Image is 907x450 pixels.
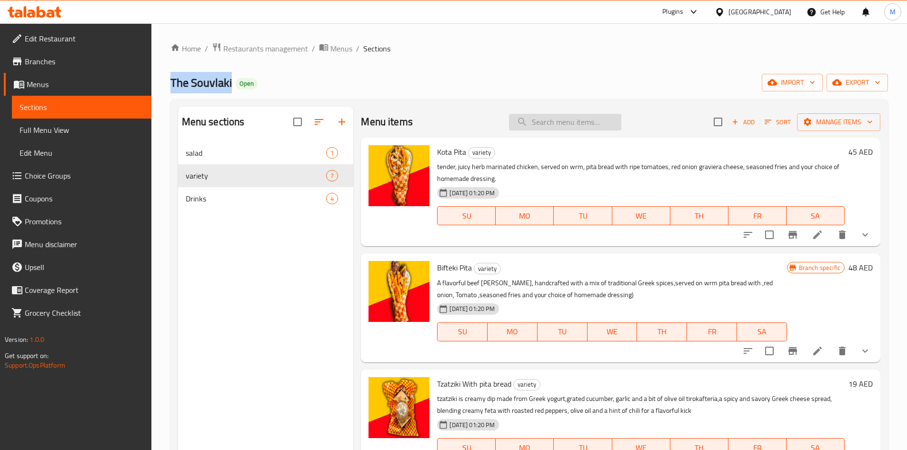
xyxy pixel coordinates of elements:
a: Menus [4,73,151,96]
p: tzatziki is creamy dip made from Greek yogurt,grated cucumber, garlic and a bit of olive oil tiro... [437,393,845,417]
button: FR [728,206,787,225]
span: [DATE] 01:20 PM [446,420,498,430]
li: / [205,43,208,54]
li: / [312,43,315,54]
span: [DATE] 01:20 PM [446,189,498,198]
div: items [326,193,338,204]
span: Coupons [25,193,144,204]
a: Coupons [4,187,151,210]
span: Open [236,80,258,88]
li: / [356,43,359,54]
span: Sections [363,43,390,54]
span: WE [616,209,667,223]
button: export [827,74,888,91]
span: Select section [708,112,728,132]
button: TH [670,206,728,225]
button: Manage items [797,113,880,131]
a: Support.OpsPlatform [5,359,65,371]
span: Sort sections [308,110,330,133]
span: Restaurants management [223,43,308,54]
span: Promotions [25,216,144,227]
a: Full Menu View [12,119,151,141]
button: TH [637,322,687,341]
span: SA [790,209,841,223]
img: Bifteki Pita [369,261,429,322]
button: Branch-specific-item [781,340,804,362]
span: Kota Pita [437,145,466,159]
button: Sort [762,115,793,130]
button: import [762,74,823,91]
span: Menu disclaimer [25,239,144,250]
span: variety [468,147,495,158]
span: Edit Menu [20,147,144,159]
a: Grocery Checklist [4,301,151,324]
span: 7 [327,171,338,180]
a: Upsell [4,256,151,279]
button: sort-choices [737,223,759,246]
span: salad [186,147,327,159]
div: items [326,170,338,181]
span: Edit Restaurant [25,33,144,44]
span: [DATE] 01:20 PM [446,304,498,313]
span: TH [641,325,683,339]
span: Upsell [25,261,144,273]
span: Sections [20,101,144,113]
span: Add [730,117,756,128]
button: Add [728,115,758,130]
button: delete [831,223,854,246]
a: Edit menu item [812,345,823,357]
span: Manage items [805,116,873,128]
p: A flavorful beef [PERSON_NAME], handcrafted with a mix of traditional Greek spices,served on wrm ... [437,277,787,301]
p: tender, juicy herb marinated chicken, served on wrm, pita bread with ripe tomatoes, red onion gra... [437,161,845,185]
div: variety [474,263,501,274]
button: SU [437,322,488,341]
span: variety [514,379,540,390]
div: variety7 [178,164,354,187]
span: The Souvlaki [170,72,232,93]
h2: Menu items [361,115,413,129]
svg: Show Choices [859,229,871,240]
button: sort-choices [737,340,759,362]
a: Home [170,43,201,54]
span: Choice Groups [25,170,144,181]
span: Menus [27,79,144,90]
button: show more [854,223,877,246]
nav: Menu sections [178,138,354,214]
span: Sort [765,117,791,128]
span: Select to update [759,225,779,245]
div: Drinks4 [178,187,354,210]
a: Restaurants management [212,42,308,55]
span: Menus [330,43,352,54]
span: MO [491,325,534,339]
span: FR [691,325,733,339]
div: [GEOGRAPHIC_DATA] [728,7,791,17]
button: WE [588,322,638,341]
span: Select to update [759,341,779,361]
span: import [769,77,815,89]
a: Edit Menu [12,141,151,164]
a: Edit menu item [812,229,823,240]
h2: Menu sections [182,115,245,129]
span: Get support on: [5,350,49,362]
span: Drinks [186,193,327,204]
button: MO [496,206,554,225]
span: M [890,7,896,17]
span: Branches [25,56,144,67]
span: Branch specific [795,263,844,272]
span: variety [186,170,327,181]
span: Coverage Report [25,284,144,296]
span: SU [441,325,484,339]
span: export [834,77,880,89]
span: SU [441,209,492,223]
span: Add item [728,115,758,130]
span: Sort items [758,115,797,130]
span: TU [541,325,584,339]
h6: 48 AED [848,261,873,274]
a: Menus [319,42,352,55]
button: delete [831,340,854,362]
button: SA [787,206,845,225]
span: Tzatziki With pita bread [437,377,511,391]
button: show more [854,340,877,362]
